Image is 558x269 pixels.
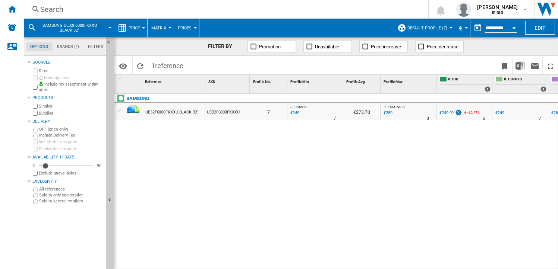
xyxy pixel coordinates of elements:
input: Bundles [33,111,38,116]
div: Sort None [345,75,380,86]
label: Singles [39,103,103,109]
button: Prices [178,19,195,37]
div: Sort None [289,75,343,86]
span: Unavailable [315,44,339,49]
button: Price increase [359,41,408,52]
input: Sold by several retailers [33,199,38,204]
button: Matrix [151,19,170,37]
button: Edit [525,21,555,35]
div: €249 [494,109,504,117]
button: Open calendar [507,20,521,33]
div: Sort None [252,75,287,86]
span: Matrix [151,26,166,31]
span: Profile Max [384,80,403,84]
label: OFF (price only) [39,127,103,132]
span: 1 [148,57,187,73]
span: Price increase [371,44,401,49]
span: Profile Min [290,80,309,84]
div: Profile No. Sort None [252,75,287,86]
div: 90 [95,163,103,169]
span: IE DID [448,77,491,83]
img: excel-24x24.png [516,61,524,70]
span: € [459,24,463,32]
div: Delivery Time : 3 days [427,115,429,122]
span: Default profile (7) [407,26,447,31]
span: SKU [208,80,215,84]
div: 1 offers sold by IE DID [485,86,491,92]
button: Download in Excel [513,57,527,74]
button: Send this report by email [527,57,542,74]
div: SKU Sort None [207,75,250,86]
div: IE CURRYS 1 offers sold by IE CURRYS [494,75,548,93]
div: Sort None [144,75,205,86]
md-slider: Availability [39,162,94,170]
div: Sources [32,60,103,65]
div: Delivery Time : 5 days [483,115,485,122]
button: Price decrease [415,41,464,52]
input: Display delivery price [33,147,38,151]
md-tab-item: Brands (*) [53,42,83,51]
input: Singles [33,104,38,109]
span: -10.71 [467,111,477,115]
div: Sort None [127,75,142,86]
div: Exclusivity [32,179,103,185]
md-menu: Currency [455,19,470,37]
div: SAMSUNG UE32F6000FKXXU BLACK 32" [28,19,110,37]
button: Promotion [248,41,296,52]
div: Profile Avg Sort None [345,75,380,86]
div: Sort None [382,75,436,86]
input: Include my assortment within stats [33,83,38,92]
span: reference [155,62,183,70]
button: € [459,19,466,37]
div: FILTER BY [208,43,240,50]
label: Sold by several retailers [39,198,103,204]
input: Display delivery price [33,171,38,176]
div: UE32F6000FKXXU BLACK 32" [145,104,199,121]
div: Delivery [32,119,103,125]
label: All references [39,186,103,192]
label: Marketplaces [39,75,103,81]
label: Include my assortment within stats [39,81,103,93]
label: Include delivery price [39,139,103,145]
b: IE DID [492,10,503,15]
div: Delivery Time : 7 days [334,115,336,122]
div: UE32F6000FKXXU [205,103,250,120]
div: Search [40,4,409,15]
button: Hide [106,37,115,51]
span: [PERSON_NAME] [477,3,518,11]
div: Default profile (7) [397,19,451,37]
label: Include Delivery Fee [39,132,103,138]
div: Profile Max Sort None [382,75,436,86]
button: Options [116,59,130,73]
div: €273.70 [343,103,380,120]
div: €249.99 [439,111,454,115]
span: IE CURRYS [504,77,546,83]
button: Maximize [543,57,558,74]
div: €249.99 [438,109,462,117]
button: SAMSUNG UE32F6000FKXXU BLACK 32" [40,19,107,37]
md-tab-item: Options [26,42,53,51]
label: Sold by only one retailer [39,192,103,198]
input: Include delivery price [33,140,38,144]
label: Exclude unavailables [39,170,103,176]
span: SAMSUNG UE32F6000FKXXU BLACK 32" [40,23,100,33]
div: Last updated : Thursday, 4 September 2025 00:42 [289,109,299,117]
img: mysite-bg-18x18.png [39,81,43,86]
button: Default profile (7) [407,19,451,37]
div: Products [32,95,103,101]
button: Unavailable [303,41,352,52]
input: Include Delivery Fee [33,134,38,138]
div: Click to filter on that brand [126,94,149,103]
img: promotionV3.png [455,109,462,116]
div: Sort None [207,75,250,86]
span: Reference [145,80,161,84]
i: % [467,109,471,118]
div: IE DID 1 offers sold by IE DID [438,75,492,93]
div: Profile Min Sort None [289,75,343,86]
div: Reference Sort None [144,75,205,86]
div: Delivery Time : 7 days [539,115,541,122]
